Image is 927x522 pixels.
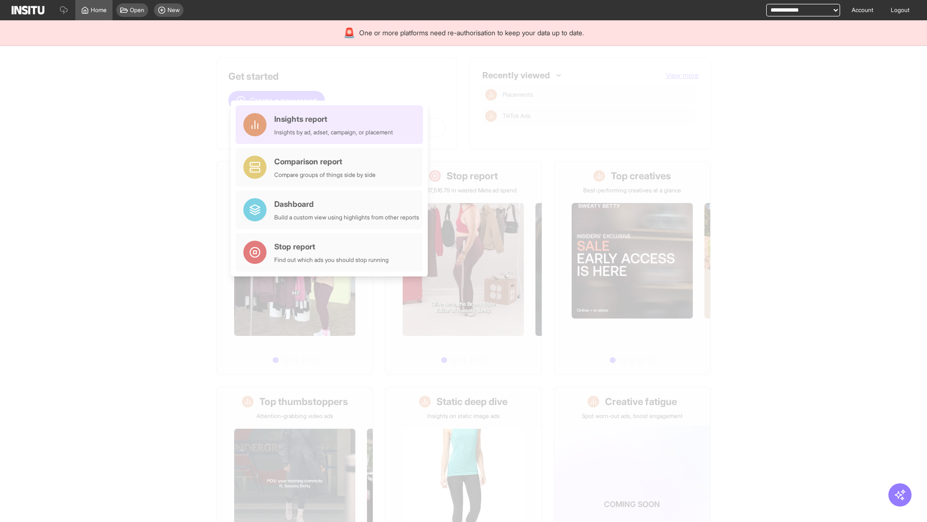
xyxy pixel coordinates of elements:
[274,129,393,136] div: Insights by ad, adset, campaign, or placement
[12,6,44,14] img: Logo
[274,171,376,179] div: Compare groups of things side by side
[274,113,393,125] div: Insights report
[343,26,355,40] div: 🚨
[274,256,389,264] div: Find out which ads you should stop running
[274,241,389,252] div: Stop report
[274,198,419,210] div: Dashboard
[274,214,419,221] div: Build a custom view using highlights from other reports
[168,6,180,14] span: New
[274,156,376,167] div: Comparison report
[130,6,144,14] span: Open
[91,6,107,14] span: Home
[359,28,584,38] span: One or more platforms need re-authorisation to keep your data up to date.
